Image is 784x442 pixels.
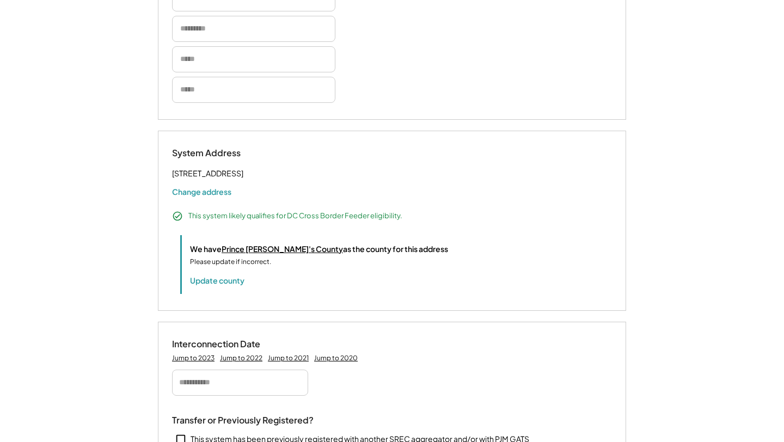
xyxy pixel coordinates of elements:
button: Update county [190,275,244,286]
div: This system likely qualifies for DC Cross Border Feeder eligibility. [188,211,402,220]
div: Jump to 2021 [268,354,309,363]
div: Jump to 2020 [314,354,358,363]
div: We have as the county for this address [190,243,448,255]
div: [STREET_ADDRESS] [172,167,243,180]
button: Change address [172,186,231,197]
u: Prince [PERSON_NAME]'s County [222,244,343,254]
div: Interconnection Date [172,339,281,350]
div: Transfer or Previously Registered? [172,415,314,426]
div: System Address [172,148,281,159]
div: Jump to 2023 [172,354,215,363]
div: Jump to 2022 [220,354,262,363]
div: Please update if incorrect. [190,257,271,267]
